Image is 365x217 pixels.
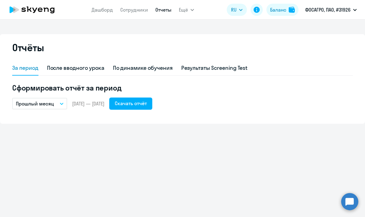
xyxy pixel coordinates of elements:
button: Балансbalance [266,4,298,16]
span: Ещё [179,6,188,13]
div: Баланс [270,6,286,13]
span: [DATE] — [DATE] [72,100,104,107]
p: Прошлый месяц [16,100,54,107]
button: Ещё [179,4,194,16]
h2: Отчёты [12,41,44,54]
button: RU [227,4,247,16]
button: Прошлый месяц [12,98,67,109]
img: balance [289,7,295,13]
div: Результаты Screening Test [181,64,248,72]
div: По динамике обучения [113,64,173,72]
div: Скачать отчёт [115,100,147,107]
a: Дашборд [92,7,113,13]
a: Отчеты [155,7,172,13]
a: Сотрудники [120,7,148,13]
button: Скачать отчёт [109,98,152,110]
p: ФОСАГРО, ПАО, #31926 [305,6,351,13]
button: ФОСАГРО, ПАО, #31926 [302,2,360,17]
h5: Сформировать отчёт за период [12,83,353,93]
div: За период [12,64,38,72]
div: После вводного урока [47,64,104,72]
span: RU [231,6,237,13]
